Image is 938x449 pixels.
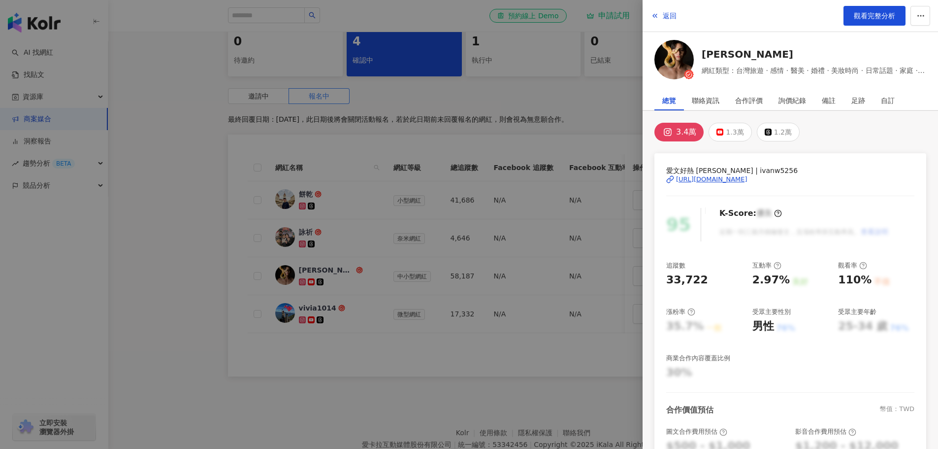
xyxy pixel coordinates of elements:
[822,91,836,110] div: 備註
[726,125,744,139] div: 1.3萬
[778,91,806,110] div: 詢價紀錄
[838,261,867,270] div: 觀看率
[702,65,926,76] span: 網紅類型：台灣旅遊 · 感情 · 醫美 · 婚禮 · 美妝時尚 · 日常話題 · 家庭 · 法政社會 · 旅遊
[650,6,677,26] button: 返回
[838,273,872,288] div: 110%
[757,123,800,141] button: 1.2萬
[719,208,782,219] div: K-Score :
[662,91,676,110] div: 總覽
[654,123,704,141] button: 3.4萬
[752,261,781,270] div: 互動率
[666,261,685,270] div: 追蹤數
[663,12,677,20] span: 返回
[881,91,895,110] div: 自訂
[654,40,694,79] img: KOL Avatar
[735,91,763,110] div: 合作評價
[702,47,926,61] a: [PERSON_NAME]
[838,308,876,316] div: 受眾主要年齡
[666,354,730,363] div: 商業合作內容覆蓋比例
[654,40,694,83] a: KOL Avatar
[666,175,914,184] a: [URL][DOMAIN_NAME]
[692,91,719,110] div: 聯絡資訊
[709,123,751,141] button: 1.3萬
[843,6,906,26] a: 觀看完整分析
[666,273,708,288] div: 33,722
[880,405,914,415] div: 幣值：TWD
[752,319,774,334] div: 男性
[666,165,914,176] span: 愛文好熱 [PERSON_NAME] | ivanw5256
[774,125,792,139] div: 1.2萬
[854,12,895,20] span: 觀看完整分析
[795,427,856,436] div: 影音合作費用預估
[666,405,713,415] div: 合作價值預估
[676,175,747,184] div: [URL][DOMAIN_NAME]
[666,308,695,316] div: 漲粉率
[752,273,790,288] div: 2.97%
[851,91,865,110] div: 足跡
[752,308,791,316] div: 受眾主要性別
[676,125,696,139] div: 3.4萬
[666,427,727,436] div: 圖文合作費用預估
